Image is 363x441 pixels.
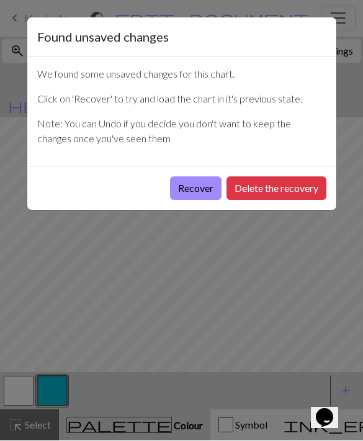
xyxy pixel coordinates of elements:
p: We found some unsaved changes for this chart. [37,67,326,82]
p: Click on 'Recover' to try and load the chart in it's previous state. [37,92,326,107]
button: Delete the recovery [226,177,326,201]
p: Note: You can Undo if you decide you don't want to keep the changes once you've seen them [37,117,326,147]
h5: Found unsaved changes [37,28,169,47]
button: Recover [170,177,222,201]
iframe: chat widget [311,391,351,429]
